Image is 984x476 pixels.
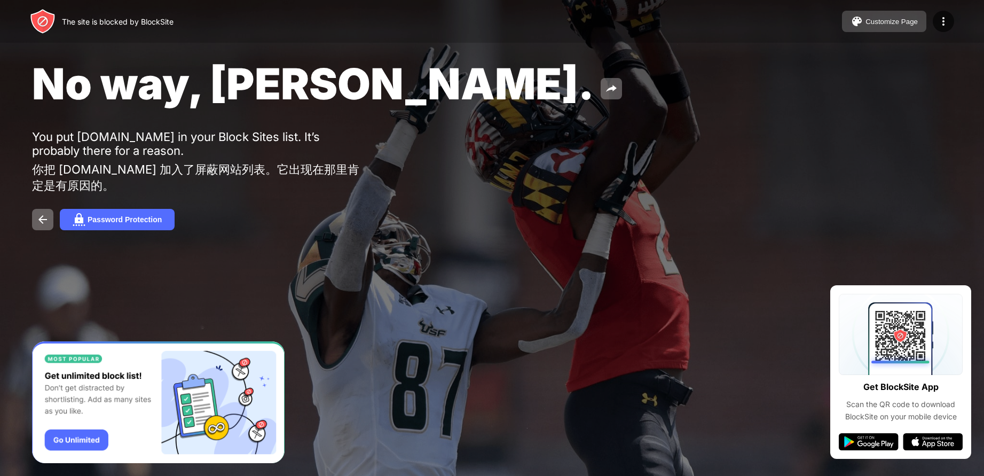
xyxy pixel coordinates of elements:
[60,209,175,230] button: Password Protection
[32,341,285,464] iframe: Banner
[839,294,963,375] img: qrcode.svg
[73,213,85,226] img: password.svg
[32,130,362,198] div: You put [DOMAIN_NAME] in your Block Sites list. It’s probably there for a reason.
[863,379,939,395] div: Get BlockSite App
[851,15,863,28] img: pallet.svg
[937,15,950,28] img: menu-icon.svg
[839,399,963,423] div: Scan the QR code to download BlockSite on your mobile device
[88,215,162,224] div: Password Protection
[32,162,359,192] font: 你把 [DOMAIN_NAME] 加入了屏蔽网站列表。它出现在那里肯定是有原因的。
[605,82,618,95] img: share.svg
[36,213,49,226] img: back.svg
[839,433,899,450] img: google-play.svg
[62,17,174,26] div: The site is blocked by BlockSite
[903,433,963,450] img: app-store.svg
[842,11,926,32] button: Customize Page
[865,18,918,26] div: Customize Page
[32,58,594,110] span: No way, [PERSON_NAME].
[30,9,56,34] img: header-logo.svg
